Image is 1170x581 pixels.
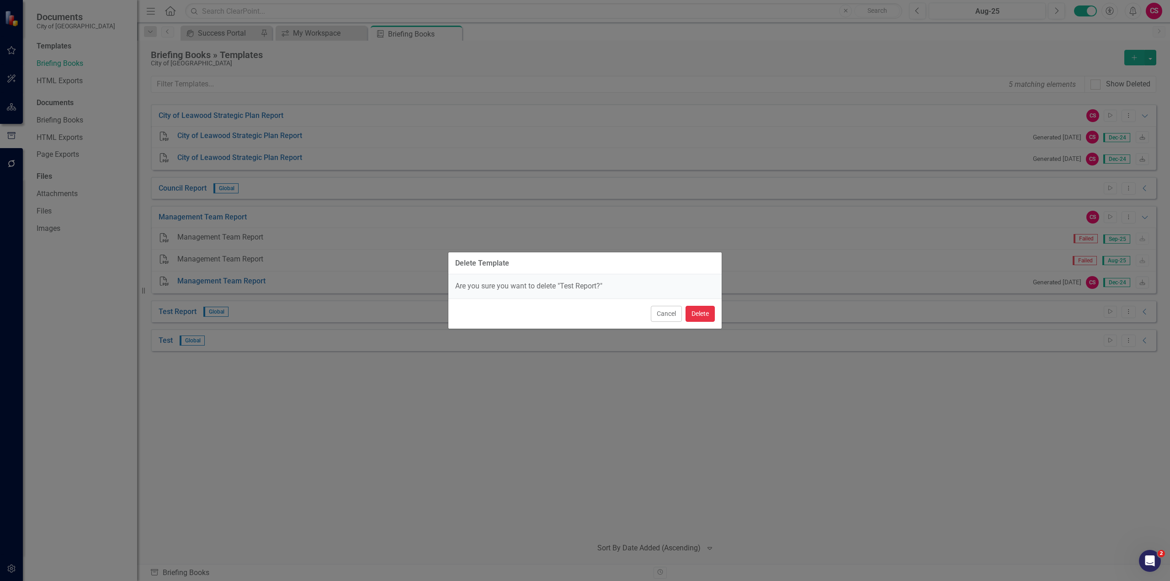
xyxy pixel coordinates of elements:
[455,259,509,267] div: Delete Template
[686,306,715,322] button: Delete
[1139,550,1161,572] iframe: Intercom live chat
[651,306,682,322] button: Cancel
[1158,550,1165,557] span: 2
[455,282,602,290] span: Are you sure you want to delete "Test Report?"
